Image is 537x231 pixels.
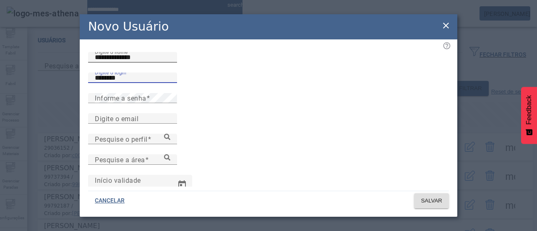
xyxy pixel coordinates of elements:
[421,197,442,205] span: SALVAR
[95,135,148,143] mat-label: Pesquise o perfil
[525,95,533,125] span: Feedback
[95,155,170,165] input: Number
[95,49,128,55] mat-label: Digite o nome
[521,87,537,144] button: Feedback - Mostrar pesquisa
[88,193,131,208] button: CANCELAR
[414,193,449,208] button: SALVAR
[95,114,138,122] mat-label: Digite o email
[88,18,169,36] h2: Novo Usuário
[95,69,126,75] mat-label: Digite o login
[95,134,170,144] input: Number
[172,175,192,195] button: Open calendar
[95,94,146,102] mat-label: Informe a senha
[95,197,125,205] span: CANCELAR
[95,156,145,164] mat-label: Pesquise a área
[95,176,141,184] mat-label: Início validade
